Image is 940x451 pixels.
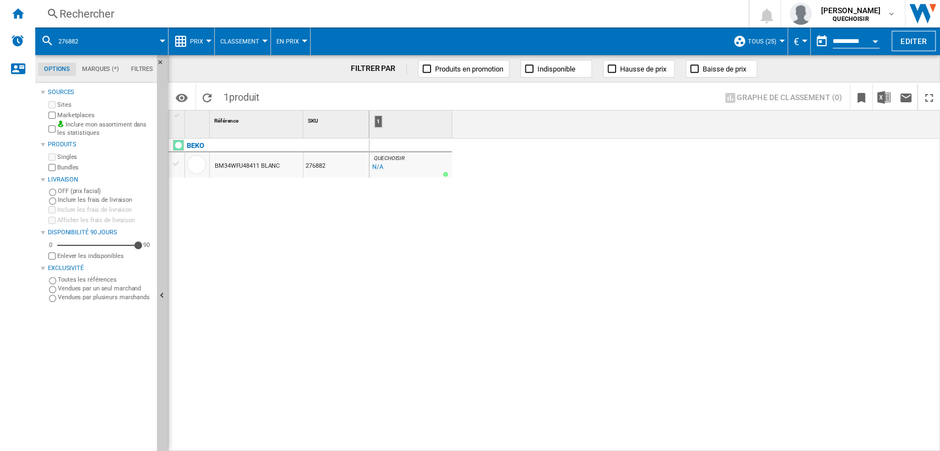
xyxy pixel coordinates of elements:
input: Inclure mon assortiment dans les statistiques [48,122,56,136]
button: md-calendar [811,30,833,52]
label: Inclure mon assortiment dans les statistiques [57,120,153,137]
span: € [794,36,799,47]
button: Classement [220,28,265,55]
label: OFF (prix facial) [58,187,153,195]
button: Recharger [196,84,218,110]
span: [PERSON_NAME] [821,5,881,16]
div: N/A [372,162,383,173]
label: Sites [57,101,153,109]
div: 276882 [41,28,162,55]
span: Référence [214,118,238,124]
img: alerts-logo.svg [11,34,24,47]
input: Vendues par un seul marchand [49,286,56,293]
img: profile.jpg [790,3,812,25]
div: Référence Sort None [212,111,303,128]
div: Sort None [187,111,209,128]
button: Baisse de prix [686,60,757,78]
button: Produits en promotion [418,60,509,78]
input: Afficher les frais de livraison [48,217,56,224]
img: mysite-bg-18x18.png [57,120,64,127]
span: 1 [218,84,265,107]
md-tab-item: Marques (*) [76,63,125,76]
div: Livraison [48,175,153,184]
div: TOUS (25) [733,28,782,55]
button: En Prix [276,28,305,55]
span: En Prix [276,38,299,45]
input: Inclure les frais de livraison [49,197,56,205]
input: OFF (prix facial) [49,189,56,196]
label: Afficher les frais de livraison [57,216,153,224]
div: Exclusivité [48,264,153,273]
span: Hausse de prix [620,65,666,73]
input: Afficher les frais de livraison [48,252,56,260]
div: 1 [372,111,452,138]
label: Bundles [57,163,153,172]
button: Open calendar [865,30,885,50]
div: 0 [46,241,55,249]
label: Vendues par un seul marchand [58,284,153,293]
input: Bundles [48,164,56,171]
div: Sélectionnez 1 à 3 sites en cliquant sur les cellules afin d'afficher un graphe de classement [716,84,850,111]
span: TOUS (25) [748,38,776,45]
span: 276882 [58,38,78,45]
div: 276882 [303,152,369,178]
label: Toutes les références [58,276,153,284]
button: TOUS (25) [748,28,782,55]
div: Sort None [306,111,369,128]
button: Envoyer ce rapport par email [895,84,917,110]
label: Enlever les indisponibles [57,252,153,260]
span: Produits en promotion [435,65,503,73]
button: Prix [190,28,209,55]
input: Toutes les références [49,277,56,284]
button: Télécharger au format Excel [873,84,895,110]
input: Inclure les frais de livraison [48,206,56,213]
img: excel-24x24.png [877,91,890,104]
label: Inclure les frais de livraison [57,206,153,214]
div: FILTRER PAR [351,63,407,74]
div: Disponibilité 90 Jours [48,228,153,237]
span: produit [229,91,259,103]
b: QUECHOISIR [833,15,868,23]
div: 90 [140,241,153,249]
button: Graphe de classement (0) [720,87,845,107]
span: SKU [308,118,318,124]
button: Indisponible [520,60,592,78]
span: Indisponible [537,65,575,73]
button: Créer un favoris [850,84,872,110]
label: Inclure les frais de livraison [58,196,153,204]
label: Marketplaces [57,111,153,119]
button: € [794,28,805,55]
button: Masquer [157,55,170,75]
button: 276882 [58,28,89,55]
input: Sites [48,101,56,108]
div: BM34WFU48411 BLANC [215,153,280,179]
div: Sort None [212,111,303,128]
div: Rechercher [59,6,720,21]
md-tab-item: Options [38,63,76,76]
label: Singles [57,153,153,161]
div: Prix [174,28,209,55]
input: Marketplaces [48,112,56,119]
span: Prix [190,38,203,45]
button: Plein écran [918,84,940,110]
button: Options [171,87,193,107]
md-slider: Disponibilité [57,240,138,251]
div: 1 [374,116,382,128]
span: Classement [220,38,259,45]
md-tab-item: Filtres [125,63,159,76]
div: QUECHOISIR N/A [372,155,450,180]
label: Vendues par plusieurs marchands [58,293,153,301]
input: Singles [48,153,56,161]
md-menu: Currency [788,28,811,55]
div: SKU Sort None [306,111,369,128]
span: QUECHOISIR [374,155,405,161]
div: Produits [48,140,153,149]
button: Hausse de prix [603,60,675,78]
span: Baisse de prix [703,65,746,73]
button: Editer [892,31,936,51]
input: Vendues par plusieurs marchands [49,295,56,302]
